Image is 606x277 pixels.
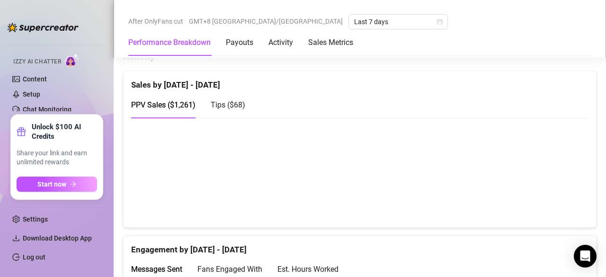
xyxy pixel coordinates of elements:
span: Last 7 days [354,15,442,29]
img: AI Chatter [65,54,80,67]
div: Sales Metrics [308,37,353,48]
span: gift [17,127,26,136]
div: Performance Breakdown [128,37,211,48]
span: Start now [37,180,66,188]
span: Messages Sent [131,265,182,274]
strong: Unlock $100 AI Credits [32,122,97,141]
a: Log out [23,253,45,261]
a: Setup [23,90,40,98]
button: Start nowarrow-right [17,177,97,192]
a: Chat Monitoring [23,106,71,113]
span: PPV Sales ( $1,261 ) [131,100,196,109]
div: Payouts [226,37,253,48]
span: Tips ( $68 ) [211,100,245,109]
a: Settings [23,215,48,223]
div: Activity [268,37,293,48]
div: Est. Hours Worked [277,263,339,275]
div: Open Intercom Messenger [574,245,597,268]
span: Download Desktop App [23,234,92,242]
span: GMT+8 [GEOGRAPHIC_DATA]/[GEOGRAPHIC_DATA] [189,14,343,28]
span: arrow-right [70,181,77,188]
span: calendar [437,19,443,25]
span: After OnlyFans cut [128,14,183,28]
img: logo-BBDzfeDw.svg [8,23,79,32]
a: Content [23,75,47,83]
span: Share your link and earn unlimited rewards [17,149,97,167]
div: Engagement by [DATE] - [DATE] [131,236,588,256]
span: Izzy AI Chatter [13,57,61,66]
span: Fans Engaged With [197,265,262,274]
div: Sales by [DATE] - [DATE] [131,71,588,91]
span: download [12,234,20,242]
